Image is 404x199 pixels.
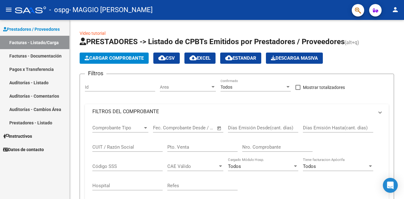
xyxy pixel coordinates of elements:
[5,6,12,13] mat-icon: menu
[228,164,241,169] span: Todos
[167,164,218,169] span: CAE Válido
[392,6,399,13] mat-icon: person
[266,53,323,64] button: Descarga Masiva
[220,53,261,64] button: Estandar
[189,54,197,62] mat-icon: cloud_download
[184,53,216,64] button: EXCEL
[92,108,374,115] mat-panel-title: FILTROS DEL COMPROBANTE
[303,84,345,91] span: Mostrar totalizadores
[85,104,389,119] mat-expansion-panel-header: FILTROS DEL COMPROBANTE
[216,125,223,132] button: Open calendar
[158,54,166,62] mat-icon: cloud_download
[179,125,209,131] input: End date
[80,31,105,36] a: Video tutorial
[266,53,323,64] app-download-masive: Descarga masiva de comprobantes (adjuntos)
[153,125,173,131] input: Start date
[225,55,256,61] span: Estandar
[221,85,232,90] span: Todos
[3,133,32,140] span: Instructivos
[225,54,233,62] mat-icon: cloud_download
[153,53,180,64] button: CSV
[271,55,318,61] span: Descarga Masiva
[85,69,106,78] h3: Filtros
[92,125,143,131] span: Comprobante Tipo
[69,3,153,17] span: - MAGGIO [PERSON_NAME]
[3,146,44,153] span: Datos de contacto
[383,178,398,193] div: Open Intercom Messenger
[80,53,149,64] button: Cargar Comprobante
[158,55,175,61] span: CSV
[80,37,345,46] span: PRESTADORES -> Listado de CPBTs Emitidos por Prestadores / Proveedores
[85,55,144,61] span: Cargar Comprobante
[3,26,60,33] span: Prestadores / Proveedores
[303,164,316,169] span: Todos
[189,55,211,61] span: EXCEL
[345,39,359,45] span: (alt+q)
[160,85,210,90] span: Area
[49,3,69,17] span: - ospg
